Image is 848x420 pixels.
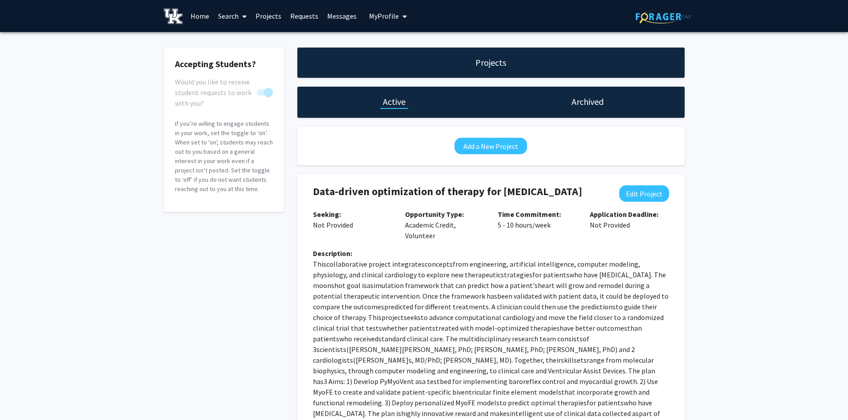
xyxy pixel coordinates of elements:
[494,292,497,300] span: s
[402,345,455,354] span: [PERSON_NAME]
[560,324,624,332] span: have better outcome
[484,334,518,343] span: ciplinary re
[313,302,658,322] span: to guide their choice of therapy. Thi
[584,398,587,407] span: s
[323,0,361,32] a: Messages
[576,334,580,343] span: t
[407,313,418,322] span: eek
[313,209,392,230] p: Not Provided
[450,260,453,268] span: s
[428,398,496,407] span: onalized MyoFE model
[556,324,560,332] span: s
[475,56,506,69] h1: Projects
[373,324,376,332] span: s
[598,366,622,375] span: t Device
[313,398,653,418] span: who have [MEDICAL_DATA]. The plan i
[593,366,595,375] span: i
[316,345,320,354] span: s
[621,398,624,407] span: s
[574,356,577,364] span: s
[587,366,593,375] span: ss
[346,345,402,354] span: ([PERSON_NAME]
[334,366,337,375] span: s
[486,302,489,311] span: s
[405,209,484,241] p: Academic Credit, Volunteer
[336,334,339,343] span: s
[337,366,342,375] span: ic
[331,281,334,290] span: s
[425,398,428,407] span: s
[572,96,604,108] h1: Archived
[636,409,639,418] span: s
[367,281,370,290] span: a
[327,270,501,279] span: iology, and clinical cardiology to explore new therapeutic
[378,313,381,322] span: s
[313,334,591,354] span: of 3
[175,76,273,98] div: You cannot turn this off while you have active projects.
[564,302,613,311] span: e the prediction
[344,377,419,386] span: : 1) Develop PyMyoVent a
[422,260,425,268] span: s
[324,270,327,279] span: s
[566,270,569,279] span: s
[381,334,481,343] span: tandard clinical care. The multidi
[437,377,651,386] span: tbed for implementing baroreflex control and myocardial growth. 2) U
[551,409,636,418] span: e of clinical data collected a
[521,334,568,343] span: earch team con
[364,281,367,290] span: s
[342,366,345,375] span: s
[510,409,548,418] span: intelligent u
[340,345,343,354] span: t
[587,398,621,407] span: for patient
[431,388,558,396] span: pecific biventricular finite element model
[379,324,382,332] span: s
[434,377,437,386] span: s
[401,409,507,418] span: highly innovative reward and make
[175,59,273,69] h2: Accepting Students?
[529,270,532,279] span: s
[409,356,412,364] span: s
[651,377,654,386] span: s
[313,270,667,290] span: who have [MEDICAL_DATA]. The moon
[313,260,641,279] span: from engineering, artificial intelligence, computer modeling, phy
[499,398,584,407] span: to predict optimal therapie
[381,302,384,311] span: s
[286,0,323,32] a: Requests
[498,210,561,219] b: Time Commitment:
[313,356,655,375] span: range from molecular biophy
[624,324,627,332] span: s
[518,334,521,343] span: s
[496,398,499,407] span: s
[498,209,577,230] p: 5 - 10 hours/week
[561,302,564,311] span: s
[321,377,324,386] span: s
[432,324,435,332] span: s
[405,210,464,219] b: Opportunity Type:
[320,345,337,354] span: cienti
[381,313,404,322] span: project
[454,138,527,154] button: Add a New Project
[369,12,399,20] span: My Profile
[175,76,253,108] span: Would you like to receive student requests to work with you?
[326,260,422,268] span: collaborative project integrate
[339,334,378,343] span: who received
[251,0,286,32] a: Projects
[535,281,538,290] span: s
[619,185,669,202] button: Edit Project
[370,281,373,290] span: s
[422,377,434,386] span: a te
[501,270,504,279] span: s
[584,356,587,364] span: s
[636,10,691,24] img: ForagerOne Logo
[412,356,561,364] span: , MD/PhD; [PERSON_NAME], MD). Together, their
[175,119,273,194] p: If you’re willing to engage students in your work, set the toggle to ‘on’. When set to 'on', stud...
[313,345,636,364] span: , PhD; [PERSON_NAME], PhD; [PERSON_NAME], PhD) and 2 cardiologi
[313,366,657,386] span: . The plan ha
[313,260,323,268] span: Thi
[419,377,422,386] span: s
[418,313,421,322] span: s
[313,281,651,300] span: heart will grow and remodel during a potential therapeutic intervention. Once the framework ha
[613,302,616,311] span: s
[548,409,551,418] span: s
[504,270,529,279] span: trategie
